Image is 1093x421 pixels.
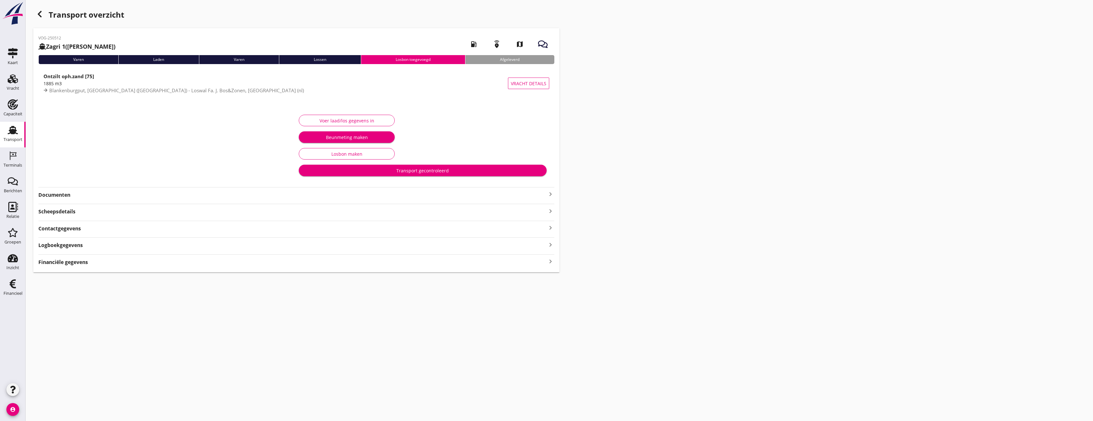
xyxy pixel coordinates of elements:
span: Vracht details [511,80,546,87]
i: keyboard_arrow_right [547,240,554,249]
div: Laden [118,55,199,64]
i: keyboard_arrow_right [547,190,554,198]
div: Vracht [7,86,19,90]
div: Voer laad/los gegevens in [304,117,389,124]
i: keyboard_arrow_right [547,257,554,266]
a: Ontzilt oph.zand [75]1885 m3Blankenburgput, [GEOGRAPHIC_DATA] ([GEOGRAPHIC_DATA]) - Loswal Fa. J.... [38,69,554,97]
strong: Zagri 1 [46,43,65,50]
button: Beunmeting maken [299,131,395,143]
button: Vracht details [508,78,549,89]
div: Losbon toegevoegd [361,55,465,64]
div: Transport overzicht [33,8,559,23]
h2: ([PERSON_NAME]) [38,42,115,51]
i: keyboard_arrow_right [547,207,554,215]
p: VOG-250512 [38,35,115,41]
i: account_circle [6,403,19,416]
div: Relatie [6,214,19,219]
div: Kaart [8,61,18,65]
i: emergency_share [488,35,506,53]
div: Terminals [4,163,22,167]
div: Groepen [4,240,21,244]
strong: Contactgegevens [38,225,81,232]
div: Transport [4,137,22,142]
strong: Documenten [38,191,547,199]
button: Losbon maken [299,148,395,160]
i: keyboard_arrow_right [547,224,554,232]
div: Berichten [4,189,22,193]
i: map [511,35,529,53]
div: Beunmeting maken [304,134,390,141]
i: local_gas_station [465,35,483,53]
div: Lossen [279,55,361,64]
span: Blankenburgput, [GEOGRAPHIC_DATA] ([GEOGRAPHIC_DATA]) - Loswal Fa. J. Bos&Zonen, [GEOGRAPHIC_DATA... [49,87,304,94]
div: Financieel [4,291,22,295]
strong: Financiële gegevens [38,259,88,266]
strong: Ontzilt oph.zand [75] [44,73,94,79]
strong: Scheepsdetails [38,208,75,215]
div: Afgeleverd [465,55,554,64]
div: Varen [38,55,118,64]
button: Transport gecontroleerd [299,165,546,176]
strong: Logboekgegevens [38,242,83,249]
div: Capaciteit [4,112,22,116]
div: Transport gecontroleerd [304,167,541,174]
div: Losbon maken [304,151,389,157]
div: 1885 m3 [44,80,508,87]
div: Varen [199,55,279,64]
button: Voer laad/los gegevens in [299,115,395,126]
img: logo-small.a267ee39.svg [1,2,24,25]
div: Inzicht [6,266,19,270]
